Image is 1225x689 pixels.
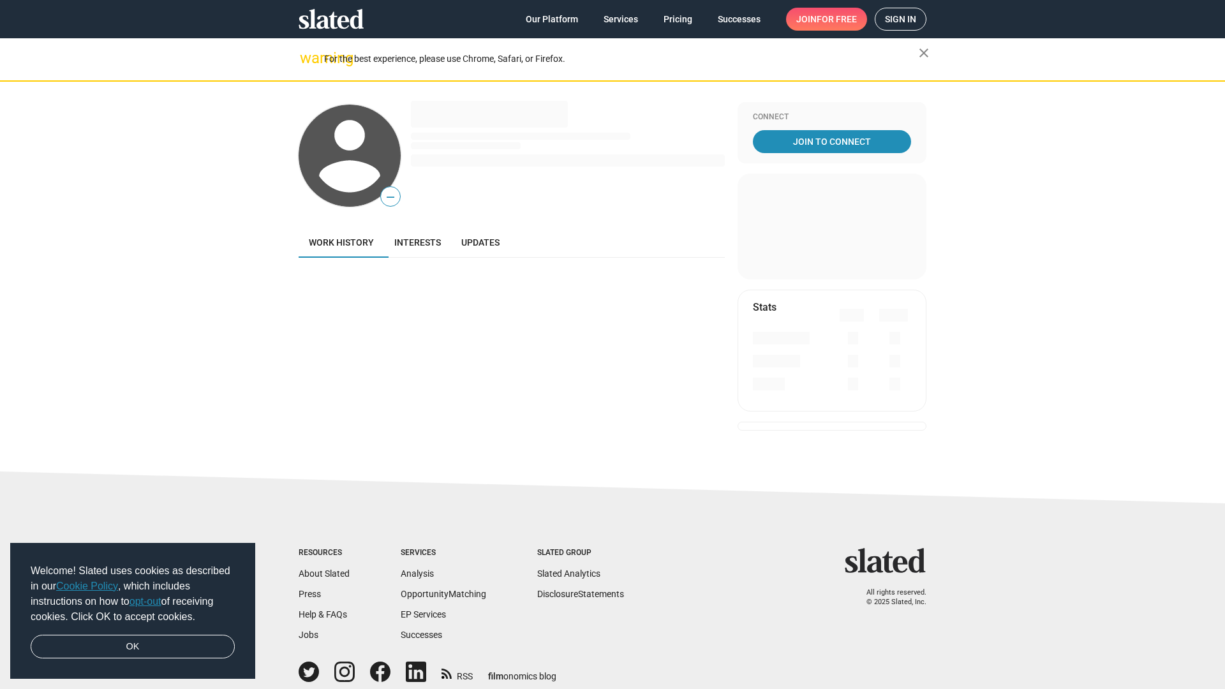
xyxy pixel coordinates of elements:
[401,589,486,599] a: OpportunityMatching
[461,237,500,248] span: Updates
[394,237,441,248] span: Interests
[381,189,400,205] span: —
[299,609,347,619] a: Help & FAQs
[299,630,318,640] a: Jobs
[817,8,857,31] span: for free
[31,635,235,659] a: dismiss cookie message
[401,609,446,619] a: EP Services
[299,548,350,558] div: Resources
[56,581,118,591] a: Cookie Policy
[786,8,867,31] a: Joinfor free
[853,588,926,607] p: All rights reserved. © 2025 Slated, Inc.
[653,8,702,31] a: Pricing
[442,663,473,683] a: RSS
[488,671,503,681] span: film
[708,8,771,31] a: Successes
[753,300,776,314] mat-card-title: Stats
[604,8,638,31] span: Services
[324,50,919,68] div: For the best experience, please use Chrome, Safari, or Firefox.
[537,568,600,579] a: Slated Analytics
[10,543,255,679] div: cookieconsent
[875,8,926,31] a: Sign in
[526,8,578,31] span: Our Platform
[593,8,648,31] a: Services
[753,112,911,122] div: Connect
[300,50,315,66] mat-icon: warning
[299,568,350,579] a: About Slated
[299,227,384,258] a: Work history
[384,227,451,258] a: Interests
[537,589,624,599] a: DisclosureStatements
[401,548,486,558] div: Services
[299,589,321,599] a: Press
[718,8,761,31] span: Successes
[309,237,374,248] span: Work history
[537,548,624,558] div: Slated Group
[916,45,932,61] mat-icon: close
[753,130,911,153] a: Join To Connect
[755,130,909,153] span: Join To Connect
[664,8,692,31] span: Pricing
[451,227,510,258] a: Updates
[401,630,442,640] a: Successes
[130,596,161,607] a: opt-out
[885,8,916,30] span: Sign in
[401,568,434,579] a: Analysis
[796,8,857,31] span: Join
[516,8,588,31] a: Our Platform
[488,660,556,683] a: filmonomics blog
[31,563,235,625] span: Welcome! Slated uses cookies as described in our , which includes instructions on how to of recei...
